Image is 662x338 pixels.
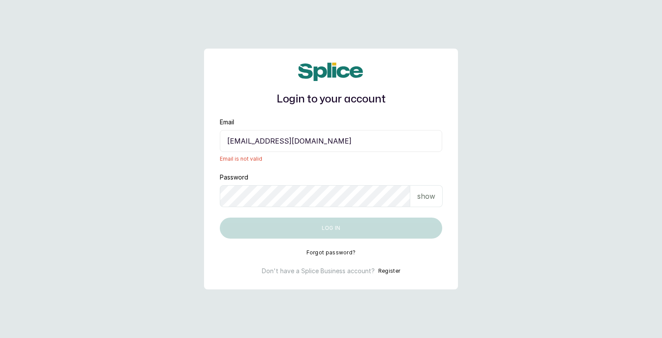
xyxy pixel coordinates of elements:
label: Email [220,118,234,127]
label: Password [220,173,248,182]
button: Log in [220,218,442,239]
button: Register [378,267,400,275]
p: show [417,191,435,201]
p: Don't have a Splice Business account? [262,267,375,275]
h1: Login to your account [220,92,442,107]
input: email@acme.com [220,130,442,152]
button: Forgot password? [306,249,356,256]
span: Email is not valid [220,155,442,162]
